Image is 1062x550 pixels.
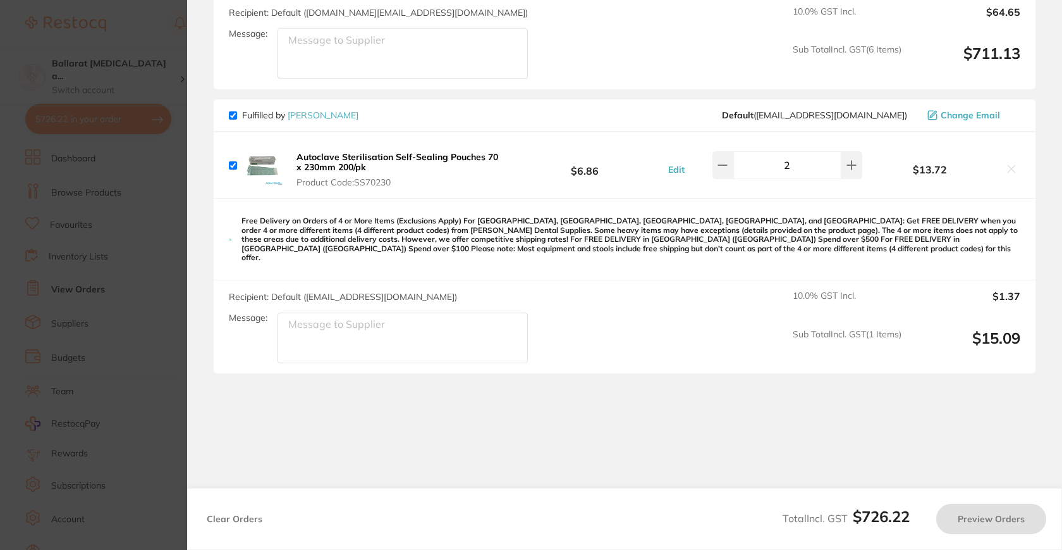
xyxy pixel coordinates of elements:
a: [PERSON_NAME] [288,109,358,121]
span: 10.0 % GST Incl. [793,6,901,34]
span: Recipient: Default ( [EMAIL_ADDRESS][DOMAIN_NAME] ) [229,291,457,303]
span: 10.0 % GST Incl. [793,291,901,318]
p: Fulfilled by [242,110,358,120]
output: $15.09 [912,329,1020,364]
button: Edit [664,164,688,175]
output: $711.13 [912,44,1020,79]
button: Autoclave Sterilisation Self-Sealing Pouches 70 x 230mm 200/pk Product Code:SS70230 [293,151,506,188]
b: $6.86 [506,154,664,177]
button: Preview Orders [936,504,1046,534]
b: $726.22 [853,507,910,526]
button: Clear Orders [203,504,266,534]
span: Total Incl. GST [783,512,910,525]
output: $64.65 [912,6,1020,34]
span: Recipient: Default ( [DOMAIN_NAME][EMAIL_ADDRESS][DOMAIN_NAME] ) [229,7,528,18]
b: $13.72 [862,164,998,175]
span: Product Code: SS70230 [296,177,502,187]
label: Message: [229,313,267,323]
span: Sub Total Incl. GST ( 6 Items) [793,44,901,79]
b: Autoclave Sterilisation Self-Sealing Pouches 70 x 230mm 200/pk [296,151,498,173]
p: Free Delivery on Orders of 4 or More Items (Exclusions Apply) For [GEOGRAPHIC_DATA], [GEOGRAPHIC_... [241,216,1020,262]
output: $1.37 [912,291,1020,318]
span: Change Email [941,110,1000,120]
b: Default [722,109,754,121]
span: save@adamdental.com.au [722,110,907,120]
span: Sub Total Incl. GST ( 1 Items) [793,329,901,364]
img: aGdndnZjYQ [242,145,283,185]
label: Message: [229,28,267,39]
button: Change Email [924,109,1020,121]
